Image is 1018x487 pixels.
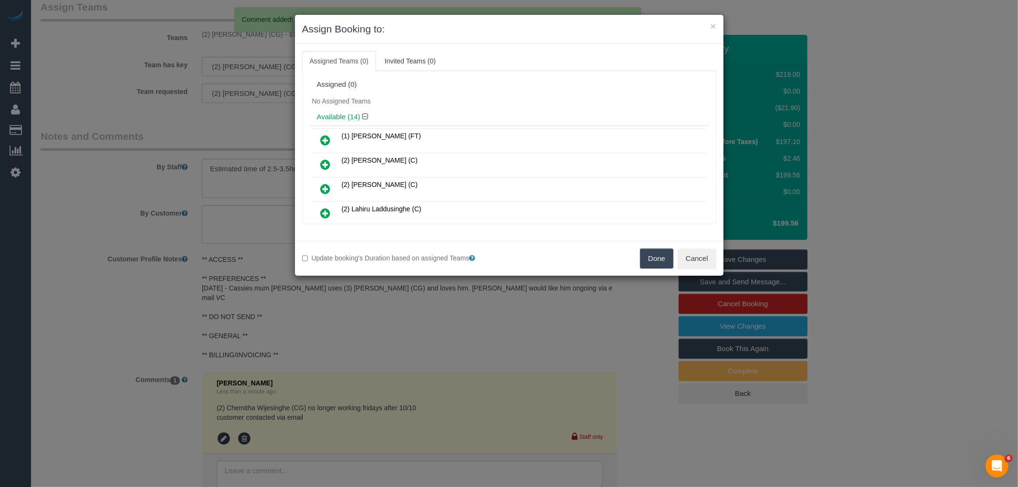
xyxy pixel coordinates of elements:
[640,249,673,269] button: Done
[317,81,702,89] div: Assigned (0)
[317,113,702,121] h4: Available (14)
[342,205,421,213] span: (2) Lahiru Laddusinghe (C)
[302,22,716,36] h3: Assign Booking to:
[342,156,418,164] span: (2) [PERSON_NAME] (C)
[986,455,1008,477] iframe: Intercom live chat
[1005,455,1013,462] span: 6
[302,51,376,71] a: Assigned Teams (0)
[302,253,502,263] label: Update booking's Duration based on assigned Teams
[342,132,421,140] span: (1) [PERSON_NAME] (FT)
[302,255,308,261] input: Update booking's Duration based on assigned Teams
[678,249,716,269] button: Cancel
[342,181,418,188] span: (2) [PERSON_NAME] (C)
[377,51,443,71] a: Invited Teams (0)
[710,21,716,31] button: ×
[312,97,371,105] span: No Assigned Teams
